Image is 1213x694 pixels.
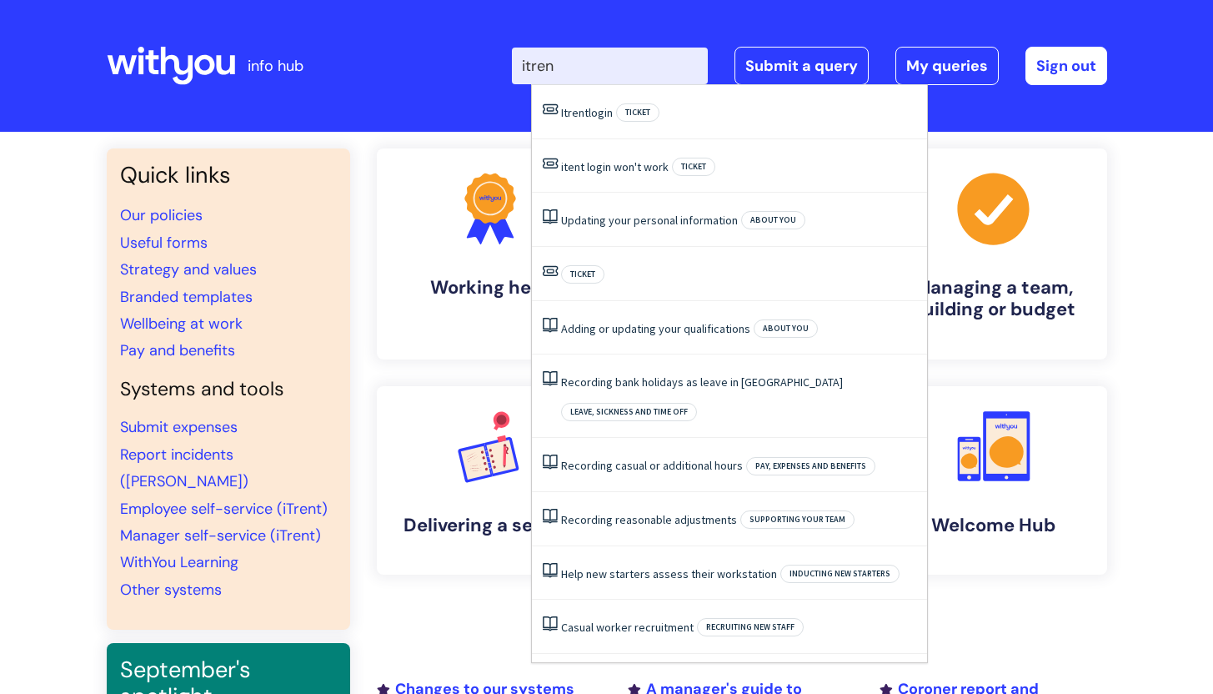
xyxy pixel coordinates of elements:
h4: Welcome Hub [894,515,1094,536]
a: Working here [377,148,604,360]
a: Updating your personal information [561,213,738,228]
a: Employee self-service (iTrent) [120,499,328,519]
span: Supporting your team [740,510,855,529]
span: Ticket [561,265,604,284]
span: Ticket [616,103,659,122]
a: Delivering a service [377,386,604,575]
span: About you [741,211,805,229]
h4: Systems and tools [120,378,337,401]
h3: Quick links [120,162,337,189]
span: Pay, expenses and benefits [746,457,875,475]
a: Welcome Hub [880,386,1107,575]
h4: Delivering a service [390,515,590,536]
a: Our policies [120,205,203,225]
a: Adding or updating your qualifications [561,321,750,336]
a: itent login won't work [561,159,669,174]
span: Leave, sickness and time off [561,403,697,421]
h2: Recently added or updated [377,628,1107,659]
h4: Managing a team, building or budget [894,277,1094,321]
a: Other systems [120,580,222,600]
a: Casual worker recruitment [561,620,694,635]
span: Itrent [561,105,589,120]
a: Submit expenses [120,417,238,437]
a: Pay and benefits [120,340,235,360]
a: Branded templates [120,287,253,307]
a: Recording bank holidays as leave in [GEOGRAPHIC_DATA] [561,375,843,390]
a: Report incidents ([PERSON_NAME]) [120,445,248,491]
span: Ticket [672,158,715,176]
a: Sign out [1025,47,1107,85]
a: Useful forms [120,233,208,253]
span: Inducting new starters [780,565,900,583]
a: Managing a team, building or budget [880,148,1107,360]
a: Itrentlogin [561,105,613,120]
h4: Working here [390,277,590,299]
a: My queries [895,47,999,85]
a: Strategy and values [120,259,257,279]
a: Submit a query [734,47,869,85]
p: info hub [248,53,303,79]
a: Help new starters assess their workstation [561,566,777,581]
span: About you [754,319,818,338]
input: Search [512,48,708,84]
a: Manager self-service (iTrent) [120,526,321,546]
a: Recording casual or additional hours [561,458,743,473]
a: Wellbeing at work [120,314,243,334]
div: | - [512,47,1107,85]
a: Recording reasonable adjustments [561,512,737,527]
span: Recruiting new staff [697,618,804,636]
a: WithYou Learning [120,552,238,572]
